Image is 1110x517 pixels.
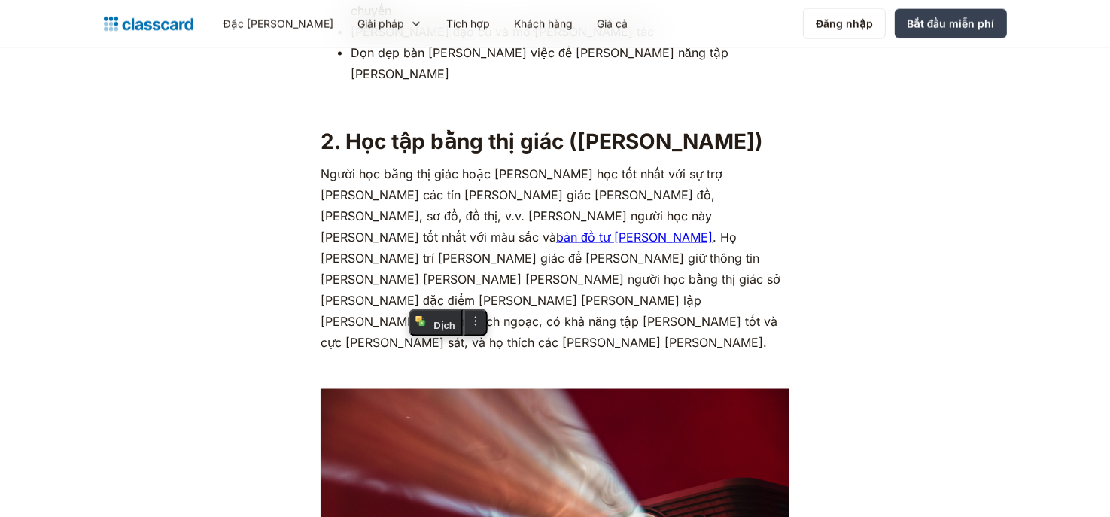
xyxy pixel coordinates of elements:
[211,7,345,41] a: Đặc [PERSON_NAME]
[895,9,1007,38] a: Bắt đầu miễn phí
[803,8,886,39] a: Đăng nhập
[321,129,763,154] font: 2. Học tập bằng thị giác ([PERSON_NAME])
[514,17,573,30] font: Khách hàng
[321,230,780,350] font: . Họ [PERSON_NAME] trí [PERSON_NAME] giác để [PERSON_NAME] giữ thông tin [PERSON_NAME] [PERSON_NA...
[224,17,333,30] font: Đặc [PERSON_NAME]
[907,17,995,30] font: Bắt đầu miễn phí
[556,230,713,245] a: bản đồ tư [PERSON_NAME]
[502,7,585,41] a: Khách hàng
[357,17,404,30] font: Giải pháp
[597,17,628,30] font: Giá cả
[585,7,640,41] a: Giá cả
[434,7,502,41] a: Tích hợp
[446,17,490,30] font: Tích hợp
[345,7,434,41] div: Giải pháp
[816,17,873,30] font: Đăng nhập
[104,14,193,35] a: trang chủ
[321,166,722,245] font: Người học bằng thị giác hoặc [PERSON_NAME] học tốt nhất với sự trợ [PERSON_NAME] các tín [PERSON_...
